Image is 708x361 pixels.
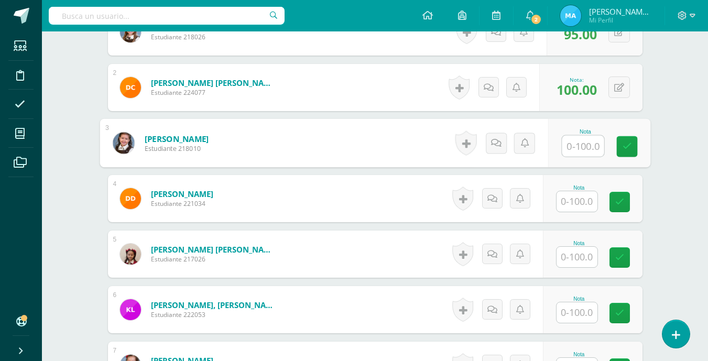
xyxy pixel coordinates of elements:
input: 0-100.0 [562,136,604,157]
img: 7a7e841c1d059869bff2868aa345b2cd.png [120,21,141,42]
img: f98962f2a63085bc7c257f1e7ce90e8a.png [113,132,134,154]
span: 95.00 [564,25,597,43]
img: 44abb39d5e61474fccd96a34c8cccf92.png [120,299,141,320]
span: Estudiante 218010 [144,144,209,154]
span: Estudiante 224077 [151,88,277,97]
span: 2 [530,14,542,25]
div: Nota [556,296,602,302]
span: Estudiante 221034 [151,199,213,208]
input: 0-100.0 [557,191,597,212]
span: 100.00 [557,81,597,99]
div: Nota [556,185,602,191]
input: 0-100.0 [557,302,597,323]
span: Estudiante 218026 [151,32,277,41]
a: [PERSON_NAME] [151,189,213,199]
img: 118b16cc08e66b622a1e07dfeb623a67.png [120,244,141,265]
img: 87f58f08c1fea8482873b6b4fda1e9ba.png [120,77,141,98]
a: [PERSON_NAME] [144,133,209,144]
div: Nota [556,352,602,357]
input: 0-100.0 [557,247,597,267]
input: Busca un usuario... [49,7,285,25]
a: [PERSON_NAME], [PERSON_NAME] [151,300,277,310]
div: Nota [561,129,609,135]
span: Estudiante 222053 [151,310,277,319]
img: 0524f16cf4291a46016ed085661dd5e8.png [120,188,141,209]
a: [PERSON_NAME] [PERSON_NAME] [151,244,277,255]
span: Mi Perfil [589,16,652,25]
span: [PERSON_NAME] Con [589,6,652,17]
div: Nota [556,240,602,246]
div: Nota: [557,76,597,83]
img: 4d3e91e268ca7bf543b9013fd8a7abe3.png [560,5,581,26]
span: Estudiante 217026 [151,255,277,264]
a: [PERSON_NAME] [PERSON_NAME] [151,78,277,88]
